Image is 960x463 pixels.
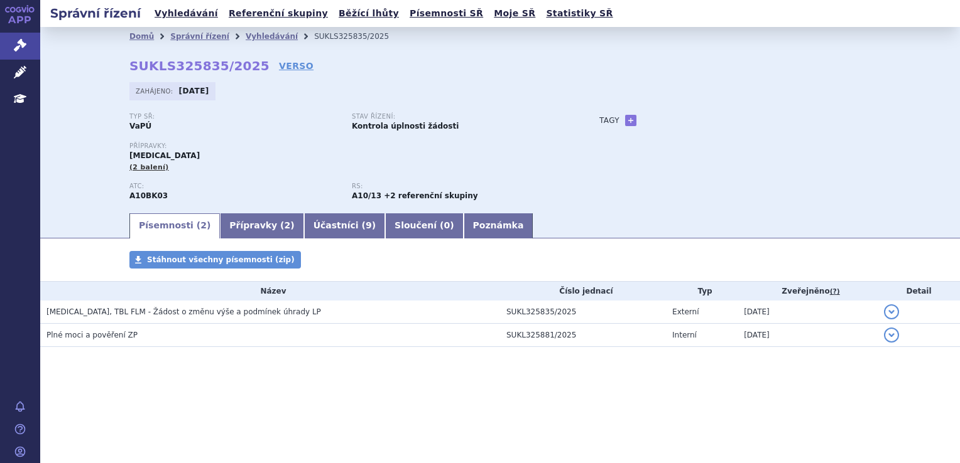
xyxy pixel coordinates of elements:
a: Vyhledávání [151,5,222,22]
a: Moje SŘ [490,5,539,22]
a: Správní řízení [170,32,229,41]
strong: SUKLS325835/2025 [129,58,270,73]
td: SUKL325881/2025 [500,324,666,347]
a: Sloučení (0) [385,213,463,238]
p: ATC: [129,183,339,190]
a: Písemnosti SŘ [406,5,487,22]
td: [DATE] [738,301,878,324]
a: Účastníci (9) [304,213,385,238]
p: Stav řízení: [352,113,562,120]
span: 2 [285,220,291,230]
p: Přípravky: [129,142,574,150]
span: (2 balení) [129,163,169,171]
strong: Kontrola úplnosti žádosti [352,122,459,130]
a: VERSO [279,60,314,72]
p: RS: [352,183,562,190]
button: detail [884,304,899,319]
span: 0 [444,220,450,230]
p: Typ SŘ: [129,113,339,120]
h3: Tagy [599,113,619,128]
strong: [DATE] [179,87,209,95]
th: Číslo jednací [500,282,666,301]
span: Zahájeno: [136,86,175,96]
a: + [625,115,636,126]
td: SUKL325835/2025 [500,301,666,324]
th: Detail [878,282,960,301]
span: [MEDICAL_DATA] [129,151,200,160]
th: Zveřejněno [738,282,878,301]
h2: Správní řízení [40,4,151,22]
a: Domů [129,32,154,41]
strong: +2 referenční skupiny [384,191,477,200]
a: Referenční skupiny [225,5,332,22]
span: Stáhnout všechny písemnosti (zip) [147,255,295,264]
span: JARDIANCE, TBL FLM - Žádost o změnu výše a podmínek úhrady LP [46,307,321,316]
a: Poznámka [464,213,533,238]
strong: VaPÚ [129,122,151,130]
a: Statistiky SŘ [542,5,616,22]
button: detail [884,327,899,343]
span: Interní [672,331,697,339]
span: Plné moci a pověření ZP [46,331,138,339]
li: SUKLS325835/2025 [314,27,405,46]
strong: metformin a vildagliptin [352,191,381,200]
a: Přípravky (2) [220,213,303,238]
a: Písemnosti (2) [129,213,220,238]
abbr: (?) [830,287,840,296]
a: Stáhnout všechny písemnosti (zip) [129,251,301,269]
td: [DATE] [738,324,878,347]
th: Název [40,282,500,301]
span: 2 [200,220,207,230]
strong: EMPAGLIFLOZIN [129,191,168,200]
th: Typ [666,282,738,301]
a: Vyhledávání [246,32,298,41]
a: Běžící lhůty [335,5,403,22]
span: Externí [672,307,699,316]
span: 9 [366,220,372,230]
